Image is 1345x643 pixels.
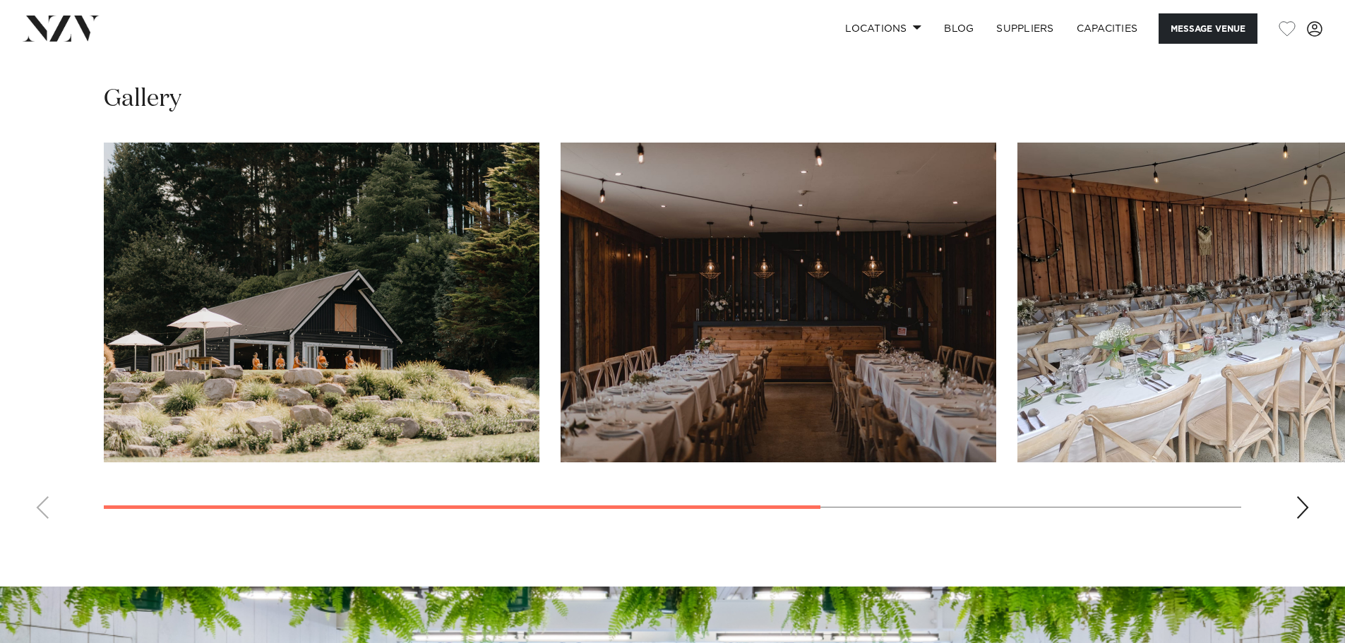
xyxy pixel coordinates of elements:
a: BLOG [933,13,985,44]
img: nzv-logo.png [23,16,100,41]
button: Message Venue [1159,13,1257,44]
a: SUPPLIERS [985,13,1065,44]
h2: Gallery [104,83,181,115]
swiper-slide: 2 / 4 [561,143,996,462]
a: Capacities [1065,13,1149,44]
swiper-slide: 1 / 4 [104,143,539,462]
a: Locations [834,13,933,44]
